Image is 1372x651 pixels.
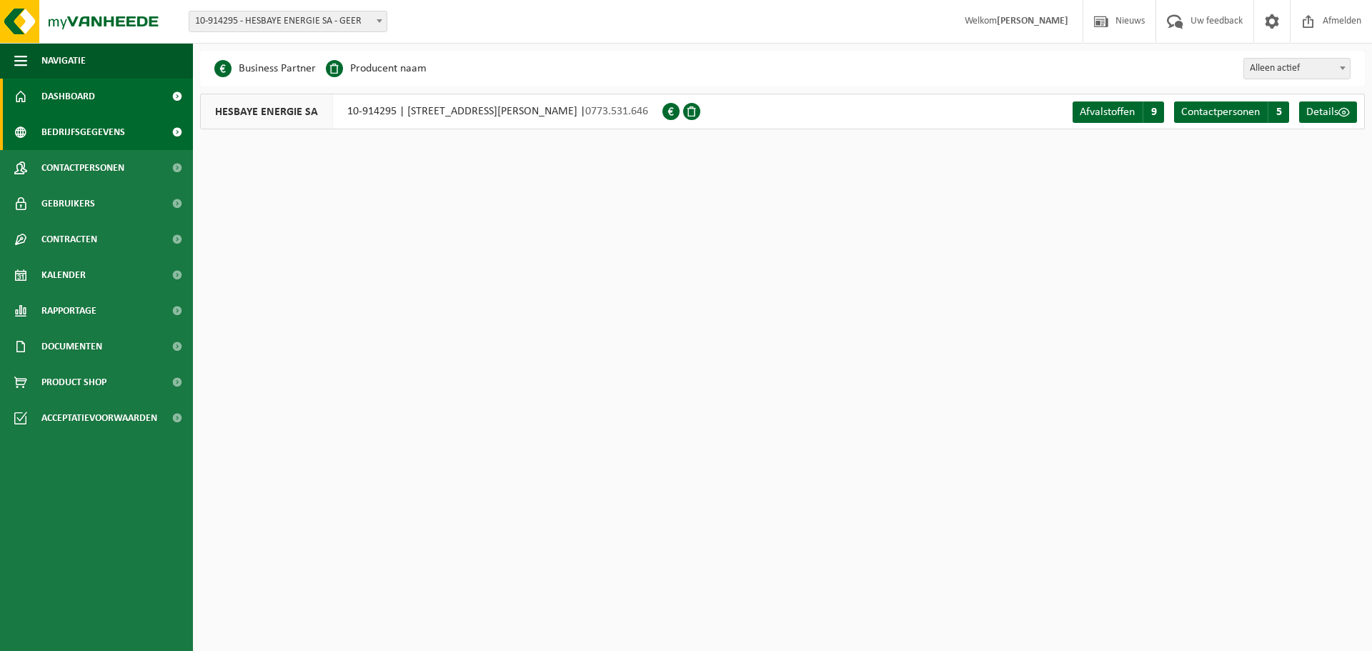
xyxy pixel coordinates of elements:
[41,257,86,293] span: Kalender
[1073,101,1164,123] a: Afvalstoffen 9
[1299,101,1357,123] a: Details
[41,114,125,150] span: Bedrijfsgegevens
[1243,58,1351,79] span: Alleen actief
[1174,101,1289,123] a: Contactpersonen 5
[41,186,95,222] span: Gebruikers
[214,58,316,79] li: Business Partner
[1306,106,1338,118] span: Details
[1143,101,1164,123] span: 9
[1080,106,1135,118] span: Afvalstoffen
[41,400,157,436] span: Acceptatievoorwaarden
[1244,59,1350,79] span: Alleen actief
[1181,106,1260,118] span: Contactpersonen
[997,16,1068,26] strong: [PERSON_NAME]
[41,222,97,257] span: Contracten
[585,106,648,117] span: 0773.531.646
[326,58,427,79] li: Producent naam
[200,94,662,129] div: 10-914295 | [STREET_ADDRESS][PERSON_NAME] |
[41,329,102,364] span: Documenten
[41,79,95,114] span: Dashboard
[1268,101,1289,123] span: 5
[201,94,333,129] span: HESBAYE ENERGIE SA
[41,364,106,400] span: Product Shop
[189,11,387,32] span: 10-914295 - HESBAYE ENERGIE SA - GEER
[41,293,96,329] span: Rapportage
[189,11,387,31] span: 10-914295 - HESBAYE ENERGIE SA - GEER
[41,43,86,79] span: Navigatie
[41,150,124,186] span: Contactpersonen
